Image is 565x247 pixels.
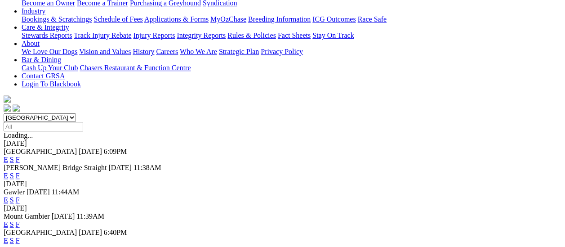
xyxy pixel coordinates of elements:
a: E [4,196,8,204]
a: Industry [22,7,45,15]
a: ICG Outcomes [312,15,356,23]
a: Careers [156,48,178,55]
a: Chasers Restaurant & Function Centre [80,64,191,72]
a: Schedule of Fees [93,15,142,23]
a: Injury Reports [133,31,175,39]
a: F [16,237,20,244]
a: Breeding Information [248,15,311,23]
a: Contact GRSA [22,72,65,80]
div: Care & Integrity [22,31,561,40]
a: S [10,172,14,180]
span: Loading... [4,131,33,139]
span: 11:44AM [52,188,80,196]
a: F [16,156,20,163]
a: Vision and Values [79,48,131,55]
a: S [10,237,14,244]
span: Gawler [4,188,25,196]
a: History [133,48,154,55]
div: About [22,48,561,56]
img: logo-grsa-white.png [4,95,11,103]
div: Bar & Dining [22,64,561,72]
a: F [16,172,20,180]
a: Integrity Reports [177,31,226,39]
span: [DATE] [79,229,102,236]
a: Privacy Policy [261,48,303,55]
a: Who We Are [180,48,217,55]
a: We Love Our Dogs [22,48,77,55]
span: [DATE] [79,148,102,155]
span: [DATE] [52,212,75,220]
span: 6:09PM [104,148,127,155]
a: E [4,172,8,180]
a: Rules & Policies [227,31,276,39]
a: S [10,220,14,228]
a: E [4,156,8,163]
div: [DATE] [4,180,561,188]
span: [DATE] [108,164,132,171]
span: Mount Gambier [4,212,50,220]
a: Bar & Dining [22,56,61,63]
a: S [10,196,14,204]
input: Select date [4,122,83,131]
a: Stay On Track [312,31,354,39]
span: 11:38AM [133,164,161,171]
a: About [22,40,40,47]
a: Bookings & Scratchings [22,15,92,23]
span: [GEOGRAPHIC_DATA] [4,148,77,155]
a: Login To Blackbook [22,80,81,88]
span: 11:39AM [76,212,104,220]
a: E [4,237,8,244]
a: Strategic Plan [219,48,259,55]
div: Industry [22,15,561,23]
a: Fact Sheets [278,31,311,39]
a: Stewards Reports [22,31,72,39]
a: Cash Up Your Club [22,64,78,72]
a: F [16,220,20,228]
span: [PERSON_NAME] Bridge Straight [4,164,107,171]
a: Race Safe [357,15,386,23]
img: twitter.svg [13,104,20,112]
a: Track Injury Rebate [74,31,131,39]
a: S [10,156,14,163]
a: F [16,196,20,204]
a: Applications & Forms [144,15,209,23]
a: MyOzChase [210,15,246,23]
a: Care & Integrity [22,23,69,31]
span: [DATE] [27,188,50,196]
span: [GEOGRAPHIC_DATA] [4,229,77,236]
img: facebook.svg [4,104,11,112]
a: E [4,220,8,228]
span: 6:40PM [104,229,127,236]
div: [DATE] [4,204,561,212]
div: [DATE] [4,139,561,148]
